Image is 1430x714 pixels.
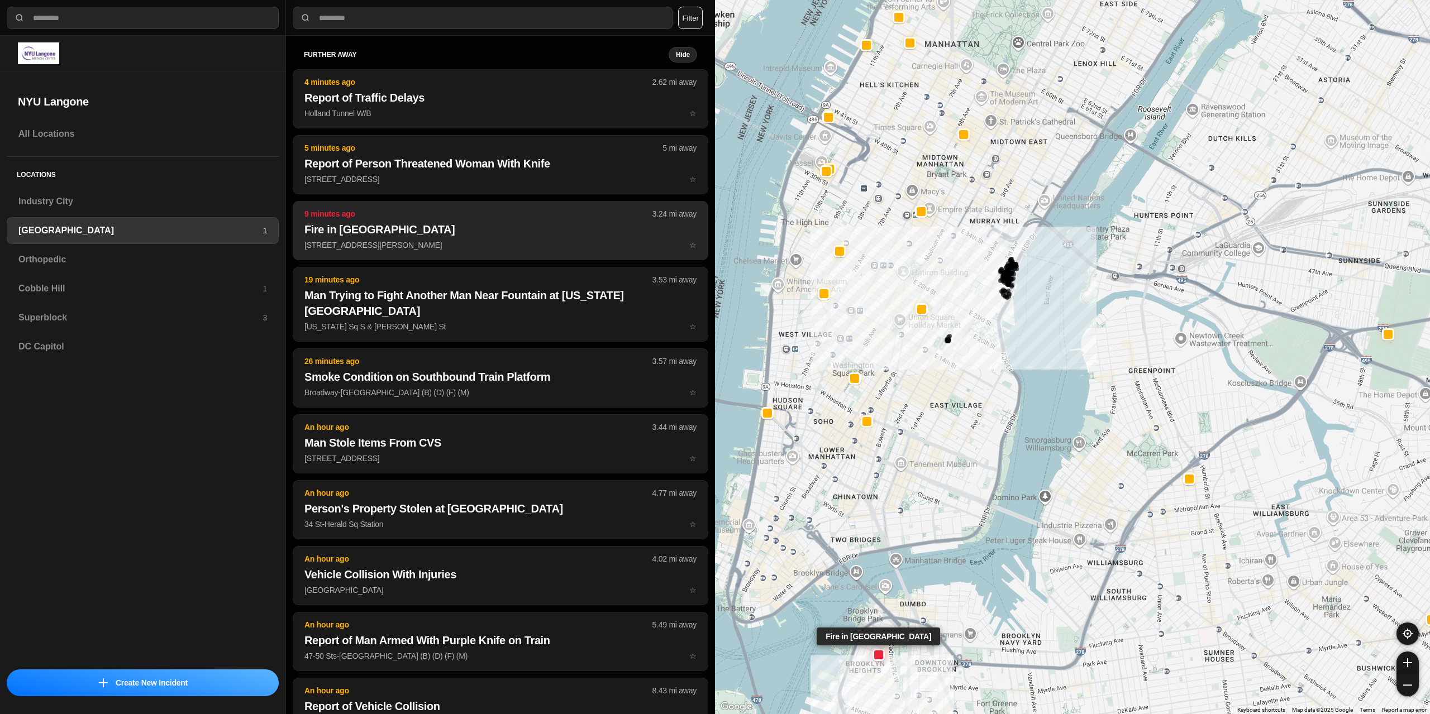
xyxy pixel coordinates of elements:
[7,188,279,215] a: Industry City
[689,109,697,118] span: star
[304,519,697,530] p: 34 St-Herald Sq Station
[304,90,697,106] h2: Report of Traffic Delays
[718,699,755,714] img: Google
[18,94,268,109] h2: NYU Langone
[1237,706,1285,714] button: Keyboard shortcuts
[652,76,697,88] p: 2.62 mi away
[293,267,708,342] button: 19 minutes ago3.53 mi awayMan Trying to Fight Another Man Near Fountain at [US_STATE][GEOGRAPHIC_...
[99,678,108,687] img: icon
[304,584,697,596] p: [GEOGRAPHIC_DATA]
[304,487,652,499] p: An hour ago
[676,50,690,59] small: Hide
[873,648,885,660] button: Fire in [GEOGRAPHIC_DATA]
[1403,629,1413,639] img: recenter
[293,453,708,463] a: An hour ago3.44 mi awayMan Stole Items From CVS[STREET_ADDRESS]star
[718,699,755,714] a: Open this area in Google Maps (opens a new window)
[18,42,59,64] img: logo
[293,201,708,260] button: 9 minutes ago3.24 mi awayFire in [GEOGRAPHIC_DATA][STREET_ADDRESS][PERSON_NAME]star
[293,519,708,529] a: An hour ago4.77 mi awayPerson's Property Stolen at [GEOGRAPHIC_DATA]34 St-Herald Sq Stationstar
[18,311,263,324] h3: Superblock
[689,586,697,595] span: star
[1360,707,1375,713] a: Terms (opens in new tab)
[1396,674,1419,696] button: zoom-out
[689,651,697,660] span: star
[652,619,697,630] p: 5.49 mi away
[304,698,697,714] h2: Report of Vehicle Collision
[689,175,697,184] span: star
[293,69,708,128] button: 4 minutes ago2.62 mi awayReport of Traffic DelaysHolland Tunnel W/Bstar
[652,421,697,433] p: 3.44 mi away
[1396,622,1419,645] button: recenter
[817,627,940,645] div: Fire in [GEOGRAPHIC_DATA]
[7,157,279,188] h5: Locations
[304,108,697,119] p: Holland Tunnel W/B
[304,632,697,648] h2: Report of Man Armed With Purple Knife on Train
[304,387,697,398] p: Broadway-[GEOGRAPHIC_DATA] (B) (D) (F) (M)
[652,274,697,285] p: 3.53 mi away
[18,195,267,208] h3: Industry City
[304,222,697,237] h2: Fire in [GEOGRAPHIC_DATA]
[7,333,279,360] a: DC Capitol
[304,553,652,564] p: An hour ago
[293,240,708,250] a: 9 minutes ago3.24 mi awayFire in [GEOGRAPHIC_DATA][STREET_ADDRESS][PERSON_NAME]star
[652,356,697,367] p: 3.57 mi away
[293,108,708,118] a: 4 minutes ago2.62 mi awayReport of Traffic DelaysHolland Tunnel W/Bstar
[116,677,188,688] p: Create New Incident
[1403,681,1412,689] img: zoom-out
[7,121,279,147] a: All Locations
[1403,658,1412,667] img: zoom-in
[304,369,697,385] h2: Smoke Condition on Southbound Train Platform
[652,208,697,219] p: 3.24 mi away
[304,274,652,285] p: 19 minutes ago
[669,47,697,63] button: Hide
[304,421,652,433] p: An hour ago
[293,387,708,397] a: 26 minutes ago3.57 mi awaySmoke Condition on Southbound Train PlatformBroadway-[GEOGRAPHIC_DATA] ...
[1292,707,1353,713] span: Map data ©2025 Google
[689,454,697,463] span: star
[304,239,697,251] p: [STREET_ADDRESS][PERSON_NAME]
[293,546,708,605] button: An hour ago4.02 mi awayVehicle Collision With Injuries[GEOGRAPHIC_DATA]star
[304,156,697,171] h2: Report of Person Threatened Woman With Knife
[293,612,708,671] button: An hour ago5.49 mi awayReport of Man Armed With Purple Knife on Train47-50 Sts-[GEOGRAPHIC_DATA] ...
[304,208,652,219] p: 9 minutes ago
[293,322,708,331] a: 19 minutes ago3.53 mi awayMan Trying to Fight Another Man Near Fountain at [US_STATE][GEOGRAPHIC_...
[689,322,697,331] span: star
[304,567,697,582] h2: Vehicle Collision With Injuries
[18,224,263,237] h3: [GEOGRAPHIC_DATA]
[14,12,25,23] img: search
[1396,651,1419,674] button: zoom-in
[1382,707,1427,713] a: Report a map error
[304,453,697,464] p: [STREET_ADDRESS]
[293,174,708,184] a: 5 minutes ago5 mi awayReport of Person Threatened Woman With Knife[STREET_ADDRESS]star
[293,480,708,539] button: An hour ago4.77 mi awayPerson's Property Stolen at [GEOGRAPHIC_DATA]34 St-Herald Sq Stationstar
[293,135,708,194] button: 5 minutes ago5 mi awayReport of Person Threatened Woman With Knife[STREET_ADDRESS]star
[689,388,697,397] span: star
[7,246,279,273] a: Orthopedic
[304,501,697,516] h2: Person's Property Stolen at [GEOGRAPHIC_DATA]
[304,650,697,662] p: 47-50 Sts-[GEOGRAPHIC_DATA] (B) (D) (F) (M)
[304,685,652,696] p: An hour ago
[7,275,279,302] a: Cobble Hill1
[689,241,697,250] span: star
[7,304,279,331] a: Superblock3
[293,414,708,473] button: An hour ago3.44 mi awayMan Stole Items From CVS[STREET_ADDRESS]star
[304,356,652,367] p: 26 minutes ago
[300,12,311,23] img: search
[304,619,652,630] p: An hour ago
[652,685,697,696] p: 8.43 mi away
[652,487,697,499] p: 4.77 mi away
[18,253,267,266] h3: Orthopedic
[304,50,669,59] h5: further away
[7,217,279,244] a: [GEOGRAPHIC_DATA]1
[18,340,267,353] h3: DC Capitol
[689,520,697,529] span: star
[7,669,279,696] button: iconCreate New Incident
[304,76,652,88] p: 4 minutes ago
[304,287,697,319] h2: Man Trying to Fight Another Man Near Fountain at [US_STATE][GEOGRAPHIC_DATA]
[662,142,697,154] p: 5 mi away
[263,283,267,294] p: 1
[18,127,267,141] h3: All Locations
[18,282,263,295] h3: Cobble Hill
[263,225,267,236] p: 1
